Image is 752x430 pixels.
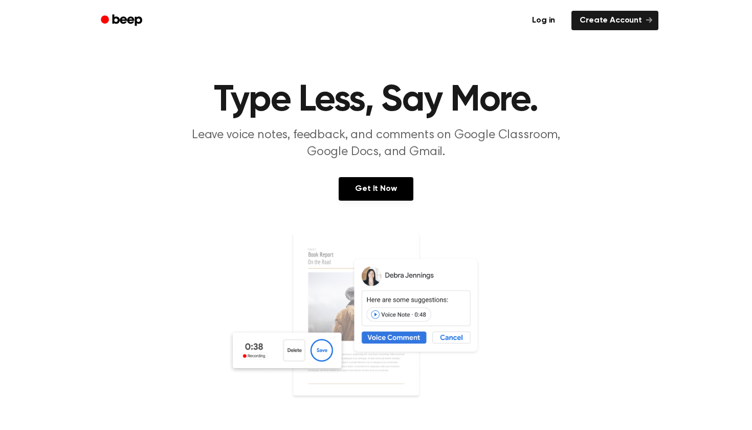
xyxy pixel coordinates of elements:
[114,82,638,119] h1: Type Less, Say More.
[228,231,524,428] img: Voice Comments on Docs and Recording Widget
[94,11,151,31] a: Beep
[522,9,565,32] a: Log in
[180,127,572,161] p: Leave voice notes, feedback, and comments on Google Classroom, Google Docs, and Gmail.
[571,11,658,30] a: Create Account
[339,177,413,201] a: Get It Now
